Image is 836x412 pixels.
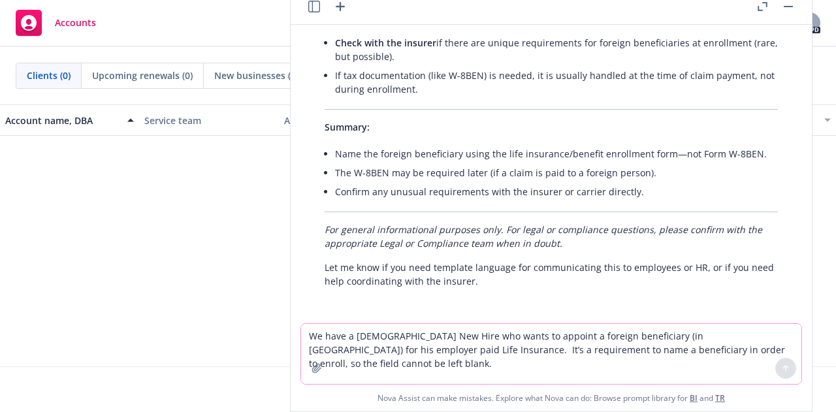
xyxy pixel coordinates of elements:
li: The W-8BEN may be required later (if a claim is paid to a foreign person). [335,163,778,182]
span: Accounts [55,18,96,28]
a: BI [690,392,698,404]
span: Nova Assist can make mistakes. Explore what Nova can do: Browse prompt library for and [296,385,807,411]
li: Name the foreign beneficiary using the life insurance/benefit enrollment form—not Form W-8BEN. [335,144,778,163]
p: Let me know if you need template language for communicating this to employees or HR, or if you ne... [325,261,778,288]
button: Active policies [279,104,418,136]
span: Clients (0) [27,69,71,82]
span: Upcoming renewals (0) [92,69,193,82]
div: Active policies [284,114,413,127]
em: For general informational purposes only. For legal or compliance questions, please confirm with t... [325,223,762,249]
div: Account name, DBA [5,114,120,127]
span: Check with the insurer [335,37,436,49]
span: New businesses (0) [214,69,298,82]
li: if there are unique requirements for foreign beneficiaries at enrollment (rare, but possible). [335,33,778,66]
a: TR [715,392,725,404]
div: Service team [144,114,273,127]
button: Service team [139,104,278,136]
li: If tax documentation (like W-8BEN) is needed, it is usually handled at the time of claim payment,... [335,66,778,99]
span: Summary: [325,121,370,133]
a: Accounts [10,5,101,41]
li: Confirm any unusual requirements with the insurer or carrier directly. [335,182,778,201]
